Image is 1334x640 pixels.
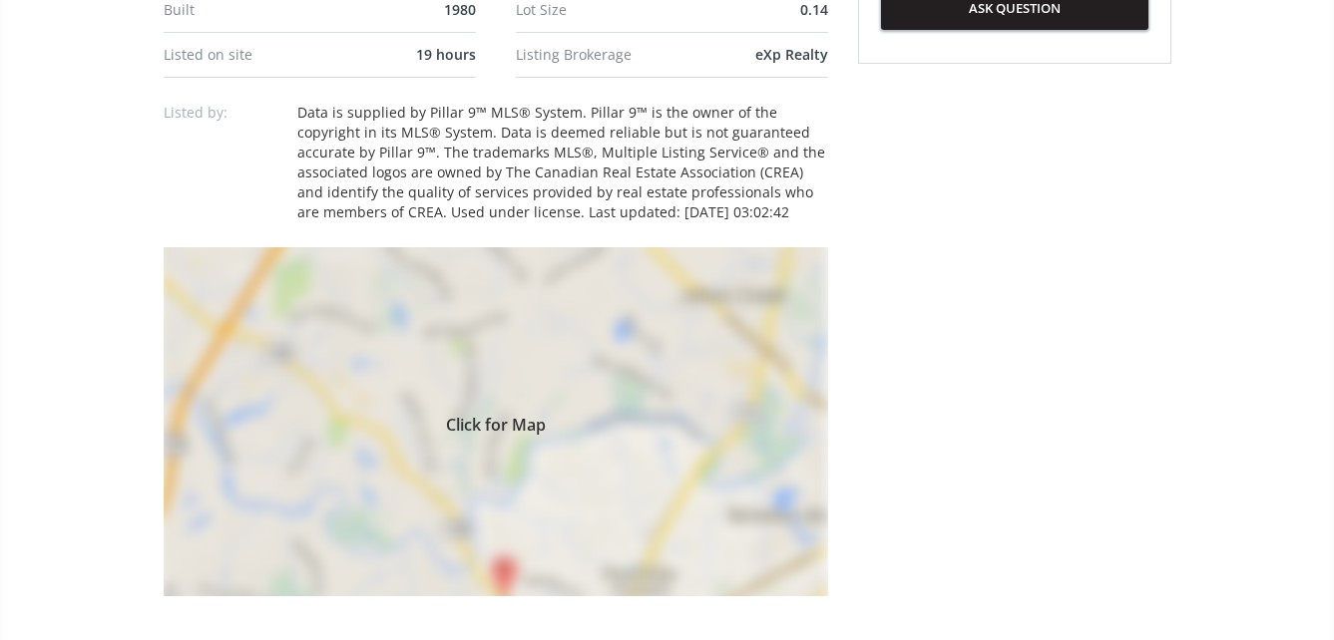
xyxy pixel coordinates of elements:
[164,414,828,430] span: Click for Map
[164,48,329,62] div: Listed on site
[755,45,828,64] span: eXp Realty
[516,3,681,17] div: Lot Size
[516,48,681,62] div: Listing Brokerage
[164,103,283,123] p: Listed by:
[416,45,476,64] span: 19 hours
[164,3,329,17] div: Built
[297,103,828,222] div: Data is supplied by Pillar 9™ MLS® System. Pillar 9™ is the owner of the copyright in its MLS® Sy...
